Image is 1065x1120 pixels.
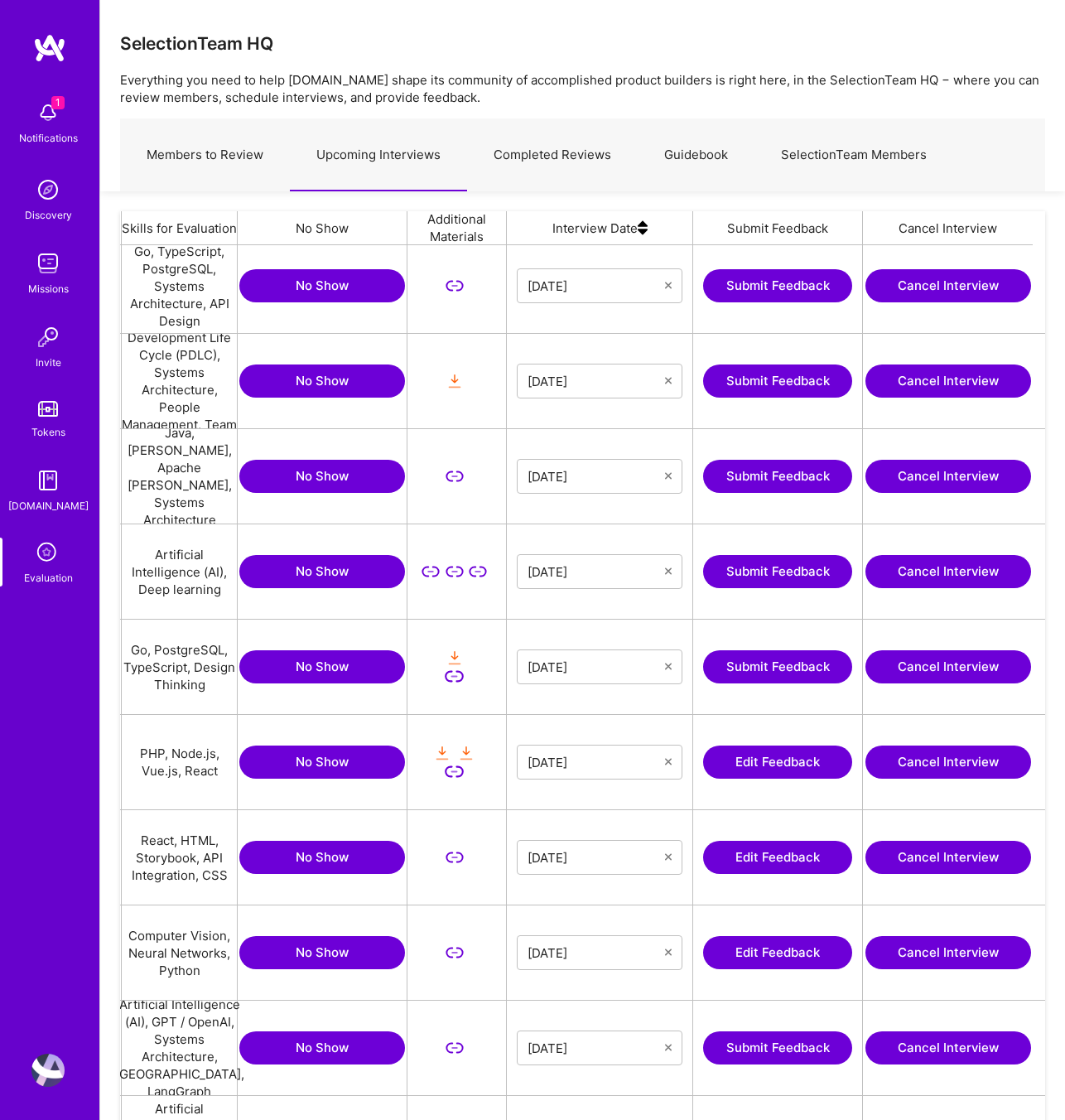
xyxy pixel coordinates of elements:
[36,354,61,371] div: Invite
[445,649,464,668] i: icon OrangeDownload
[865,269,1031,302] button: Cancel Interview
[865,460,1031,493] button: Cancel Interview
[528,659,665,675] input: Select Date...
[693,211,863,244] div: Submit Feedback
[703,746,852,779] button: Edit Feedback
[703,460,852,493] button: Submit Feedback
[638,119,754,191] a: Guidebook
[422,562,441,582] i: icon LinkSecondary
[528,754,665,770] input: Select Date...
[239,746,405,779] button: No Show
[122,211,238,244] div: Skills for Evaluation
[703,841,852,874] button: Edit Feedback
[24,569,73,587] div: Evaluation
[703,650,852,683] button: Submit Feedback
[122,524,238,619] div: Artificial Intelligence (AI), Deep learning
[122,620,238,714] div: Go, PostgreSQL, TypeScript, Design Thinking
[445,562,464,582] i: icon LinkSecondary
[445,277,464,296] i: icon LinkSecondary
[445,467,464,486] i: icon LinkSecondary
[703,1031,852,1064] button: Submit Feedback
[38,401,58,417] img: tokens
[31,96,65,129] img: bell
[239,650,405,683] button: No Show
[290,119,467,191] a: Upcoming Interviews
[865,746,1031,779] button: Cancel Interview
[445,848,464,867] i: icon LinkSecondary
[703,936,852,969] button: Edit Feedback
[120,119,290,191] a: Members to Review
[31,321,65,354] img: Invite
[31,1054,65,1087] img: User Avatar
[703,555,852,588] button: Submit Feedback
[865,555,1031,588] button: Cancel Interview
[31,423,65,441] div: Tokens
[528,944,665,961] input: Select Date...
[122,1001,238,1095] div: Artificial Intelligence (AI), GPT / OpenAI, Systems Architecture, [GEOGRAPHIC_DATA], LangGraph
[457,744,476,763] i: icon OrangeDownload
[238,211,407,244] div: No Show
[239,841,405,874] button: No Show
[122,810,238,905] div: React, HTML, Storybook, API Integration, CSS
[445,762,464,781] i: icon LinkSecondary
[120,33,273,54] h3: SelectionTeam HQ
[528,849,665,866] input: Select Date...
[51,96,65,109] span: 1
[507,211,693,244] div: Interview Date
[865,650,1031,683] button: Cancel Interview
[122,429,238,524] div: Java, [PERSON_NAME], Apache [PERSON_NAME], Systems Architecture
[467,119,638,191] a: Completed Reviews
[469,562,488,582] i: icon LinkSecondary
[638,211,648,244] img: sort
[239,364,405,398] button: No Show
[239,460,405,493] button: No Show
[19,129,78,147] div: Notifications
[32,538,64,569] i: icon SelectionTeam
[445,667,464,686] i: icon LinkSecondary
[865,841,1031,874] button: Cancel Interview
[445,1039,464,1058] i: icon LinkSecondary
[863,211,1033,244] div: Cancel Interview
[865,1031,1031,1064] button: Cancel Interview
[528,373,665,389] input: Select Date...
[865,936,1031,969] button: Cancel Interview
[33,33,66,63] img: logo
[528,278,665,294] input: Select Date...
[239,936,405,969] button: No Show
[28,280,69,297] div: Missions
[528,563,665,580] input: Select Date...
[703,269,852,302] button: Submit Feedback
[239,269,405,302] button: No Show
[25,206,72,224] div: Discovery
[407,211,507,244] div: Additional Materials
[754,119,953,191] a: SelectionTeam Members
[31,173,65,206] img: discovery
[122,239,238,333] div: Go, TypeScript, PostgreSQL, Systems Architecture, API Design
[865,364,1031,398] button: Cancel Interview
[31,464,65,497] img: guide book
[528,1040,665,1056] input: Select Date...
[27,1054,69,1087] a: User Avatar
[239,1031,405,1064] button: No Show
[31,247,65,280] img: teamwork
[122,334,238,428] div: SDLC, Program Development Life Cycle (PDLC), Systems Architecture, People Management, Team Leader...
[703,364,852,398] button: Submit Feedback
[120,71,1045,106] p: Everything you need to help [DOMAIN_NAME] shape its community of accomplished product builders is...
[445,372,464,391] i: icon OrangeDownload
[122,905,238,1000] div: Computer Vision, Neural Networks, Python
[528,468,665,485] input: Select Date...
[433,744,452,763] i: icon OrangeDownload
[8,497,89,514] div: [DOMAIN_NAME]
[445,944,464,963] i: icon LinkSecondary
[239,555,405,588] button: No Show
[122,715,238,809] div: PHP, Node.js, Vue.js, React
